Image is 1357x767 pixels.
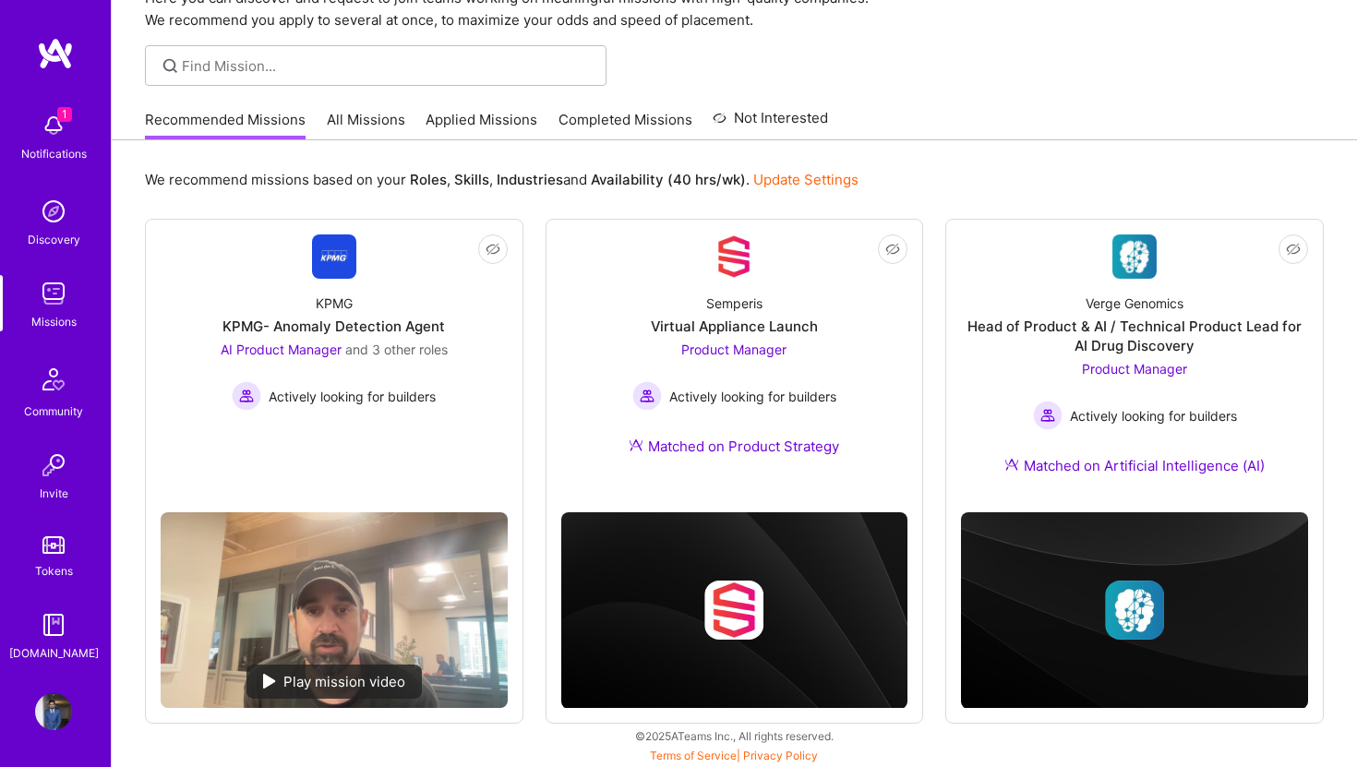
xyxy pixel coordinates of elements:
div: Verge Genomics [1086,294,1183,313]
div: KPMG- Anomaly Detection Agent [222,317,445,336]
span: Product Manager [1082,361,1187,377]
img: No Mission [161,512,508,707]
img: Community [31,357,76,401]
b: Industries [497,171,563,188]
a: Terms of Service [650,749,737,762]
img: logo [37,37,74,70]
div: Matched on Artificial Intelligence (AI) [1004,456,1265,475]
div: Matched on Product Strategy [629,437,839,456]
a: Update Settings [753,171,859,188]
span: | [650,749,818,762]
a: Recommended Missions [145,110,306,140]
div: Discovery [28,230,80,249]
a: Applied Missions [426,110,537,140]
i: icon EyeClosed [1286,242,1301,257]
img: teamwork [35,275,72,312]
img: discovery [35,193,72,230]
span: AI Product Manager [221,342,342,357]
a: Privacy Policy [743,749,818,762]
div: Notifications [21,144,87,163]
img: Actively looking for builders [1033,401,1063,430]
img: tokens [42,536,65,554]
img: Company Logo [712,234,756,279]
b: Roles [410,171,447,188]
i: icon SearchGrey [160,55,181,77]
span: Actively looking for builders [1070,406,1237,425]
div: Tokens [35,561,73,581]
img: Company logo [1105,581,1164,640]
div: Virtual Appliance Launch [651,317,818,336]
a: All Missions [327,110,405,140]
span: and 3 other roles [345,342,448,357]
img: play [263,674,276,689]
img: cover [561,512,908,708]
span: Actively looking for builders [669,387,836,406]
img: Company Logo [1112,234,1157,279]
div: © 2025 ATeams Inc., All rights reserved. [111,713,1357,759]
img: Company Logo [312,234,356,279]
div: KPMG [316,294,353,313]
div: Invite [40,484,68,503]
div: Missions [31,312,77,331]
p: We recommend missions based on your , , and . [145,170,859,189]
b: Availability (40 hrs/wk) [591,171,746,188]
img: guide book [35,606,72,643]
div: Semperis [706,294,763,313]
a: Not Interested [713,107,828,140]
div: Head of Product & AI / Technical Product Lead for AI Drug Discovery [961,317,1308,355]
img: bell [35,107,72,144]
img: Company logo [704,581,763,640]
a: Completed Missions [558,110,692,140]
img: Invite [35,447,72,484]
i: icon EyeClosed [885,242,900,257]
span: Product Manager [681,342,787,357]
i: icon EyeClosed [486,242,500,257]
img: Actively looking for builders [632,381,662,411]
div: Community [24,401,83,421]
div: Play mission video [246,665,422,699]
span: 1 [57,107,72,122]
b: Skills [454,171,489,188]
img: Ateam Purple Icon [1004,457,1019,472]
img: cover [961,512,1308,708]
img: User Avatar [35,693,72,730]
input: Find Mission... [182,56,593,76]
img: Actively looking for builders [232,381,261,411]
img: Ateam Purple Icon [629,437,643,452]
div: [DOMAIN_NAME] [9,643,99,663]
span: Actively looking for builders [269,387,436,406]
